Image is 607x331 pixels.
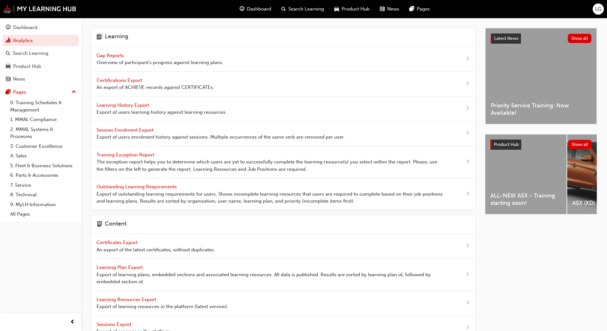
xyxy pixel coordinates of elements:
span: page-icon [97,220,102,229]
div: News [13,76,25,83]
a: ALL-NEW ASX - Training starting soon! [485,134,567,214]
span: Certificates Export [97,240,139,245]
span: next-icon [465,158,470,166]
button: Pages [3,86,79,98]
a: 6. Parts & Accessories [8,170,79,180]
span: next-icon [465,80,470,88]
span: news-icon [380,5,385,13]
span: next-icon [465,299,470,307]
span: Session Enrolment Export [97,127,155,133]
a: Latest NewsShow all [491,33,591,44]
span: next-icon [465,105,470,113]
span: An export of ACHIEVE records against CERTIFICATEs. [97,84,214,91]
a: 9. MyLH Information [8,200,79,210]
button: DashboardAnalyticsSearch LearningProduct HubNews [3,20,79,86]
a: Search Learning [3,47,79,59]
a: Outstanding Learning Requirements Export of outstanding learning requirements for users. Shows in... [91,178,475,210]
span: Pages [417,5,430,13]
span: car-icon [6,64,11,69]
span: search-icon [281,5,286,13]
span: Dashboard [247,5,271,13]
span: Priority Service Training: Now Available! [491,102,591,116]
img: mmal [3,5,76,13]
a: Product Hub [3,61,79,72]
span: guage-icon [240,5,244,13]
span: next-icon [465,55,470,63]
button: LG [593,4,604,15]
span: news-icon [6,76,11,82]
a: Learning Resources Export Export of learning resources in the platform (latest version).next-icon [91,291,475,316]
a: 3. Customer Excellence [8,141,79,151]
a: 1. MMAL Compliance [8,115,79,125]
span: prev-icon [70,318,75,326]
span: Export of learning resources in the platform (latest version). [97,303,228,310]
h4: Learning [105,33,128,41]
span: search-icon [6,51,10,56]
span: guage-icon [6,25,11,31]
a: Training Exception Report The exception report helps you to determine which users are yet to succ... [91,146,475,178]
span: Learning Resources Export [97,297,157,302]
span: Export of users learning history against learning resources. [97,109,227,116]
span: Search Learning [288,5,324,13]
span: next-icon [465,271,470,279]
span: pages-icon [6,90,11,95]
span: Product Hub [494,142,519,147]
span: Learning History Export [97,102,150,108]
div: Pages [13,89,26,96]
a: 8. Technical [8,190,79,200]
span: next-icon [465,190,470,198]
a: news-iconNews [375,3,404,16]
a: search-iconSearch Learning [276,3,329,16]
span: next-icon [465,130,470,138]
span: up-icon [72,88,76,96]
a: Certifications Export An export of ACHIEVE records against CERTIFICATEs.next-icon [91,72,475,97]
a: 5. Fleet & Business Solutions [8,161,79,171]
span: Latest News [494,36,518,41]
a: guage-iconDashboard [235,3,276,16]
button: Show all [568,34,592,43]
span: chart-icon [6,38,11,44]
a: 2. MMAL Systems & Processes [8,125,79,141]
a: pages-iconPages [404,3,435,16]
a: News [3,73,79,85]
a: Certificates Export An export of the latest certificates, without duplicates.next-icon [91,234,475,259]
span: Certifications Export [97,77,143,83]
span: Export of outstanding learning requirements for users. Shows incomplete learning resources that u... [97,191,445,205]
span: learning-icon [97,33,102,41]
span: News [387,5,399,13]
div: Product Hub [13,63,41,70]
a: Latest NewsShow allPriority Service Training: Now Available! [485,28,597,124]
span: Sessions Export [97,321,133,327]
span: Outstanding Learning Requirements [97,184,178,190]
a: Session Enrolment Export Export of users enrolment history against sessions. Multiple occurrences... [91,121,475,146]
span: Export of learning plans, embedded sections and associated learning resources. All data is publis... [97,271,445,285]
h4: Content [105,220,126,229]
span: Product Hub [342,5,370,13]
span: LG [595,5,601,13]
button: Show all [568,140,592,149]
div: Search Learning [13,50,48,57]
a: Product HubShow all [490,140,592,150]
a: 0. Training Schedules & Management [8,98,79,115]
a: 7. Service [8,180,79,190]
span: Export of users enrolment history against sessions. Multiple occurrences of the same verb are rem... [97,133,345,141]
a: Analytics [3,35,79,47]
span: Gap Reports [97,53,125,58]
span: An export of the latest certificates, without duplicates. [97,246,215,254]
a: Dashboard [3,22,79,33]
a: 4. Sales [8,151,79,161]
span: The exception report helps you to determine which users are yet to successfully complete the lear... [97,158,445,173]
a: All Pages [8,209,79,219]
span: Overview of participant's progress against learning plans. [97,59,223,66]
a: Learning History Export Export of users learning history against learning resources.next-icon [91,97,475,121]
span: car-icon [334,5,339,13]
span: ALL-NEW ASX - Training starting soon! [490,192,561,206]
span: Learning Plan Export [97,264,144,270]
span: Training Exception Report [97,152,155,158]
span: pages-icon [409,5,414,13]
a: Gap Reports Overview of participant's progress against learning plans.next-icon [91,47,475,72]
div: Dashboard [13,24,37,31]
a: Learning Plan Export Export of learning plans, embedded sections and associated learning resource... [91,259,475,291]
